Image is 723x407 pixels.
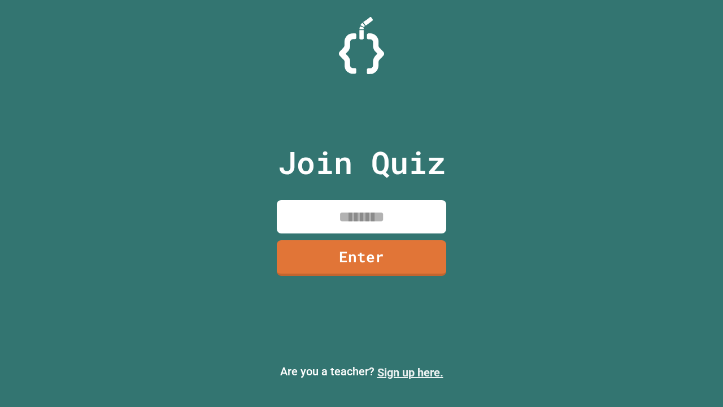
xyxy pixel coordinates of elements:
p: Join Quiz [278,139,446,186]
iframe: chat widget [629,313,712,361]
a: Sign up here. [377,366,443,379]
a: Enter [277,240,446,276]
p: Are you a teacher? [9,363,714,381]
iframe: chat widget [676,362,712,396]
img: Logo.svg [339,17,384,74]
